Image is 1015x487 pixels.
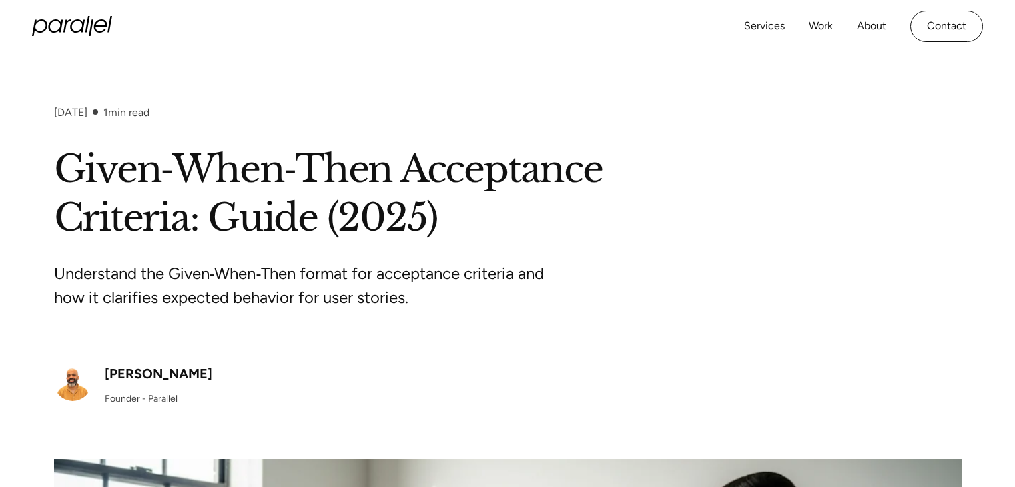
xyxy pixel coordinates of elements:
p: Understand the Given‑When‑Then format for acceptance criteria and how it clarifies expected behav... [54,262,555,310]
a: Work [809,17,833,36]
div: [PERSON_NAME] [105,364,212,384]
a: Services [744,17,785,36]
a: home [32,16,112,36]
div: Founder - Parallel [105,392,178,406]
a: Contact [910,11,983,42]
div: [DATE] [54,106,87,119]
a: About [857,17,886,36]
a: [PERSON_NAME]Founder - Parallel [54,364,212,406]
span: 1 [103,106,108,119]
div: min read [103,106,149,119]
h1: Given‑When‑Then Acceptance Criteria: Guide (2025) [54,145,962,243]
img: Robin Dhanwani [54,364,91,401]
